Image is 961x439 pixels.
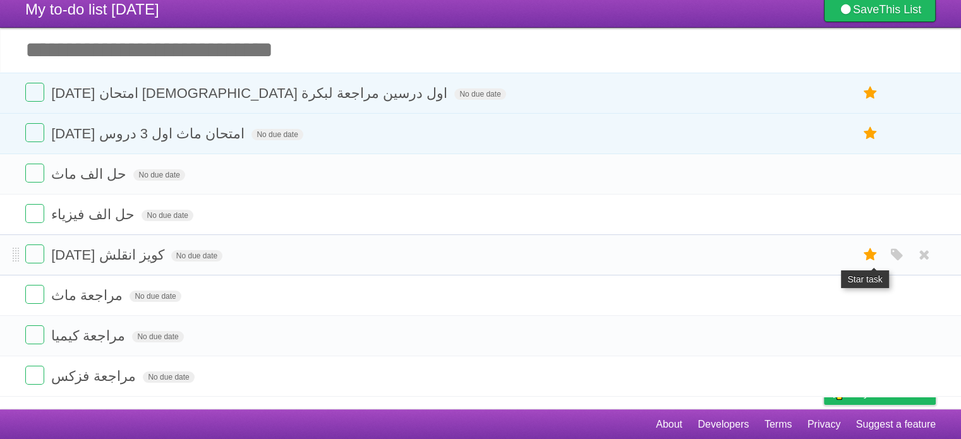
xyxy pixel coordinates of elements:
[25,123,44,142] label: Done
[51,85,450,101] span: [DATE] امتحان [DEMOGRAPHIC_DATA] اول درسين مراجعة لبكرة
[856,412,936,436] a: Suggest a feature
[859,244,883,265] label: Star task
[25,366,44,385] label: Done
[656,412,682,436] a: About
[25,204,44,223] label: Done
[130,291,181,302] span: No due date
[859,123,883,144] label: Star task
[51,166,130,182] span: حل الف ماث
[143,371,194,383] span: No due date
[51,126,248,141] span: [DATE] امتحان ماث اول 3 دروس
[859,83,883,104] label: Star task
[25,83,44,102] label: Done
[25,1,159,18] span: My to-do list [DATE]
[25,164,44,183] label: Done
[698,412,749,436] a: Developers
[132,331,183,342] span: No due date
[879,3,921,16] b: This List
[251,129,303,140] span: No due date
[850,382,929,404] span: Buy me a coffee
[133,169,184,181] span: No due date
[807,412,840,436] a: Privacy
[25,325,44,344] label: Done
[25,244,44,263] label: Done
[25,285,44,304] label: Done
[171,250,222,262] span: No due date
[765,412,792,436] a: Terms
[51,247,167,263] span: [DATE] كويز انقلش
[142,210,193,221] span: No due date
[51,287,126,303] span: مراجعة ماث
[51,328,128,344] span: مراجعة كيميا
[454,88,505,100] span: No due date
[51,368,139,384] span: مراجعة فزكس
[51,207,138,222] span: حل الف فيزياء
